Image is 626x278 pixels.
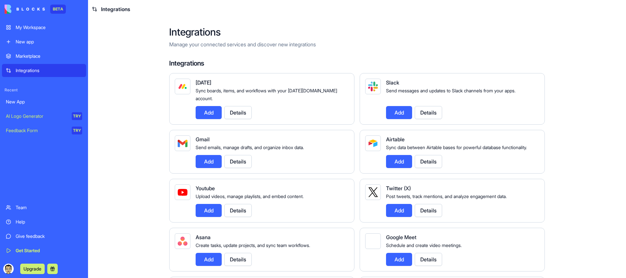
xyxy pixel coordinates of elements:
[386,88,515,93] span: Send messages and updates to Slack channels from your apps.
[6,99,82,105] div: New App
[386,155,412,168] button: Add
[2,201,86,214] a: Team
[386,136,405,143] span: Airtable
[196,88,337,101] span: Sync boards, items, and workflows with your [DATE][DOMAIN_NAME] account.
[5,5,45,14] img: logo
[415,204,442,217] button: Details
[386,204,412,217] button: Add
[169,26,545,38] h2: Integrations
[2,95,86,108] a: New App
[196,136,210,143] span: Gmail
[386,185,411,192] span: Twitter (X)
[386,79,399,86] span: Slack
[16,247,82,254] div: Get Started
[386,253,412,266] button: Add
[196,242,310,248] span: Create tasks, update projects, and sync team workflows.
[196,253,222,266] button: Add
[224,253,252,266] button: Details
[415,253,442,266] button: Details
[72,127,82,134] div: TRY
[16,53,82,59] div: Marketplace
[386,106,412,119] button: Add
[196,204,222,217] button: Add
[224,204,252,217] button: Details
[72,112,82,120] div: TRY
[16,67,82,74] div: Integrations
[101,5,130,13] span: Integrations
[2,124,86,137] a: Feedback FormTRY
[415,106,442,119] button: Details
[6,113,67,119] div: AI Logo Generator
[224,106,252,119] button: Details
[224,155,252,168] button: Details
[20,264,45,274] button: Upgrade
[50,5,66,14] div: BETA
[16,204,82,211] div: Team
[196,106,222,119] button: Add
[196,79,211,86] span: [DATE]
[169,40,545,48] p: Manage your connected services and discover new integrations
[196,155,222,168] button: Add
[196,145,304,150] span: Send emails, manage drafts, and organize inbox data.
[2,215,86,228] a: Help
[2,21,86,34] a: My Workspace
[2,35,86,48] a: New app
[16,233,82,239] div: Give feedback
[196,234,211,240] span: Asana
[415,155,442,168] button: Details
[2,110,86,123] a: AI Logo GeneratorTRY
[2,230,86,243] a: Give feedback
[6,127,67,134] div: Feedback Form
[2,64,86,77] a: Integrations
[2,244,86,257] a: Get Started
[16,219,82,225] div: Help
[2,50,86,63] a: Marketplace
[20,265,45,272] a: Upgrade
[5,5,66,14] a: BETA
[386,145,527,150] span: Sync data between Airtable bases for powerful database functionality.
[386,234,416,240] span: Google Meet
[2,87,86,93] span: Recent
[16,39,82,45] div: New app
[169,59,545,68] h4: Integrations
[196,185,215,192] span: Youtube
[196,193,304,199] span: Upload videos, manage playlists, and embed content.
[3,264,14,274] img: Mati_hw2o6e.jpg
[386,242,462,248] span: Schedule and create video meetings.
[16,24,82,31] div: My Workspace
[386,193,507,199] span: Post tweets, track mentions, and analyze engagement data.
